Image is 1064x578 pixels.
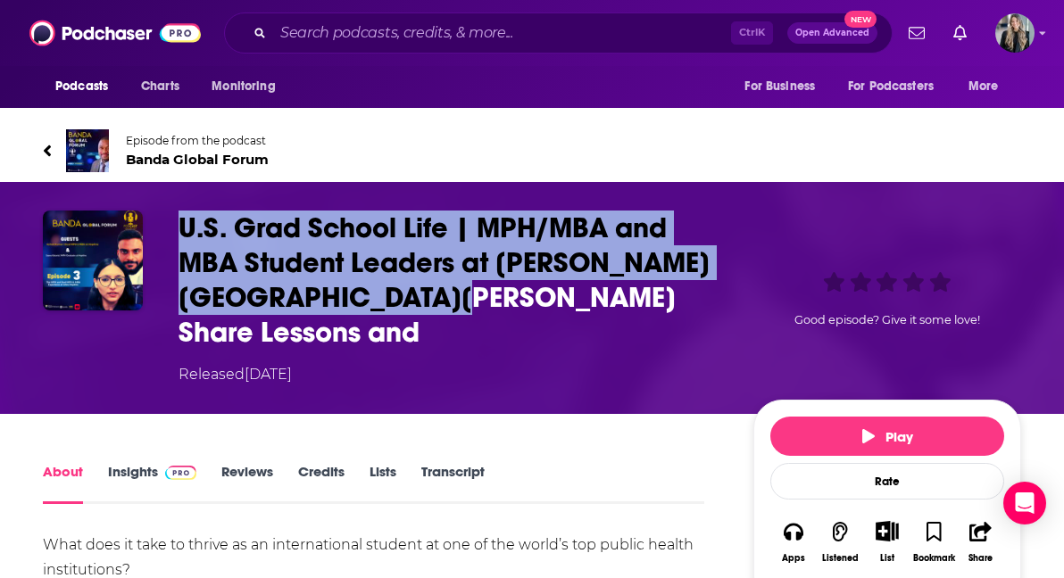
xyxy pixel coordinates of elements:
div: Share [968,553,993,564]
img: Podchaser Pro [165,466,196,480]
input: Search podcasts, credits, & more... [273,19,731,47]
h1: U.S. Grad School Life | MPH/MBA and MBA Student Leaders at Johns Hopkins Share Lessons and [179,211,725,350]
span: Good episode? Give it some love! [794,313,980,326]
a: Show notifications dropdown [946,18,974,48]
img: U.S. Grad School Life | MPH/MBA and MBA Student Leaders at Johns Hopkins Share Lessons and [43,211,143,310]
span: Logged in as MaggieWard [995,13,1035,53]
button: open menu [836,70,960,103]
span: Monitoring [212,74,275,99]
div: List [880,552,894,564]
div: Rate [770,463,1004,500]
button: Show profile menu [995,13,1035,53]
div: Bookmark [913,553,955,564]
button: Play [770,417,1004,456]
a: Transcript [421,463,485,504]
a: Charts [129,70,190,103]
div: Show More ButtonList [864,509,910,574]
span: New [844,11,877,28]
a: InsightsPodchaser Pro [108,463,196,504]
button: Bookmark [910,509,957,574]
div: Search podcasts, credits, & more... [224,12,893,54]
button: Apps [770,509,817,574]
a: Credits [298,463,345,504]
button: Listened [817,509,863,574]
img: User Profile [995,13,1035,53]
span: For Business [744,74,815,99]
div: Apps [782,553,805,564]
button: Show More Button [869,521,905,541]
div: Open Intercom Messenger [1003,482,1046,524]
span: Open Advanced [795,29,869,37]
img: Banda Global Forum [66,129,109,172]
span: Play [862,428,913,445]
button: open menu [43,70,131,103]
a: Lists [370,463,396,504]
span: Banda Global Forum [126,151,269,168]
button: open menu [199,70,298,103]
button: Open AdvancedNew [787,22,877,44]
span: Ctrl K [731,21,773,45]
img: Podchaser - Follow, Share and Rate Podcasts [29,16,201,50]
a: About [43,463,83,504]
span: For Podcasters [848,74,934,99]
button: open menu [732,70,837,103]
span: Episode from the podcast [126,134,269,147]
div: Listened [822,553,859,564]
button: open menu [956,70,1021,103]
span: Charts [141,74,179,99]
a: Reviews [221,463,273,504]
a: Banda Global ForumEpisode from the podcastBanda Global Forum [43,129,1021,172]
span: Podcasts [55,74,108,99]
button: Share [958,509,1004,574]
div: Released [DATE] [179,364,292,385]
a: Show notifications dropdown [902,18,932,48]
span: More [968,74,999,99]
